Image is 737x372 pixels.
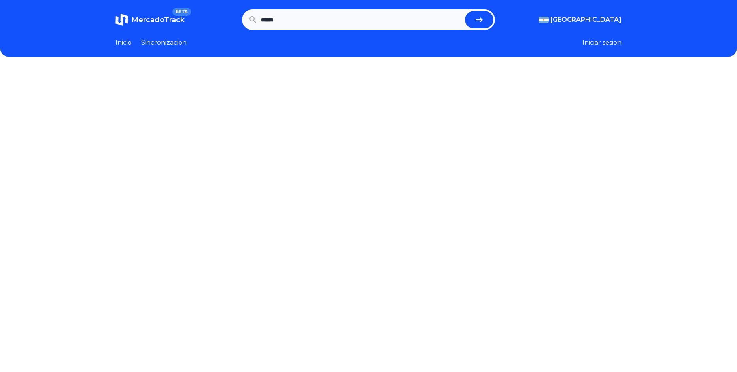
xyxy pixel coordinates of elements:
[131,15,185,24] span: MercadoTrack
[582,38,622,47] button: Iniciar sesion
[141,38,187,47] a: Sincronizacion
[539,17,549,23] img: Argentina
[550,15,622,25] span: [GEOGRAPHIC_DATA]
[115,38,132,47] a: Inicio
[115,13,185,26] a: MercadoTrackBETA
[539,15,622,25] button: [GEOGRAPHIC_DATA]
[172,8,191,16] span: BETA
[115,13,128,26] img: MercadoTrack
